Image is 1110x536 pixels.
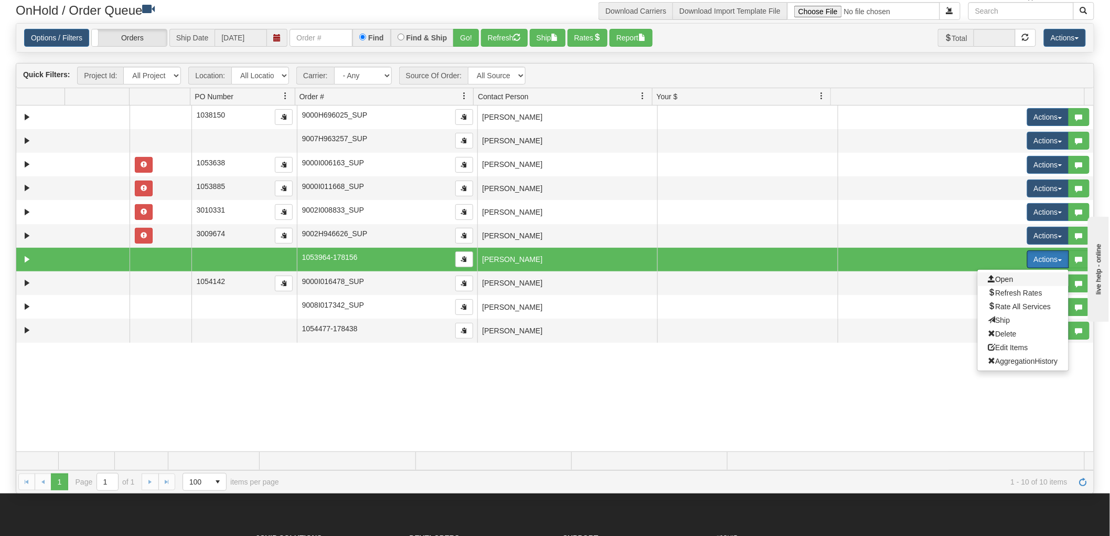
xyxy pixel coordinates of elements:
span: 9002I008833_SUP [302,206,364,214]
span: PO Number [195,91,233,102]
label: Quick Filters: [23,69,70,80]
span: Rate All Services [988,302,1051,311]
span: Page 1 [51,474,68,490]
span: Ship [988,316,1010,324]
span: 1054142 [197,277,226,286]
td: [PERSON_NAME] [477,176,658,200]
td: [PERSON_NAME] [477,319,658,342]
button: Copy to clipboard [455,204,473,220]
input: Page 1 [97,474,118,490]
button: Copy to clipboard [275,109,293,125]
span: Contact Person [478,91,529,102]
span: 1053885 [197,182,226,191]
button: Copy to clipboard [275,181,293,196]
span: Open [988,275,1013,283]
a: Expand [20,300,34,313]
button: Actions [1027,250,1069,268]
a: Expand [20,111,34,124]
a: Expand [20,134,34,148]
span: Total [938,29,974,47]
button: Actions [1027,180,1069,197]
span: Refresh Rates [988,289,1042,297]
button: Copy to clipboard [275,228,293,244]
td: [PERSON_NAME] [477,295,658,319]
a: Download Carriers [605,7,666,15]
span: Project Id: [77,67,123,85]
a: Expand [20,277,34,290]
a: Download Import Template File [679,7,781,15]
input: Import [787,2,940,20]
span: 1053638 [197,159,226,167]
span: 1 - 10 of 10 items [294,478,1068,486]
span: 9000I006163_SUP [302,159,364,167]
button: Go! [453,29,479,47]
span: Order # [300,91,324,102]
span: 9007H963257_SUP [302,134,368,143]
td: [PERSON_NAME] [477,200,658,224]
div: grid toolbar [16,64,1094,88]
span: 3009674 [197,229,226,238]
span: 9008I017342_SUP [302,301,364,309]
span: 3010331 [197,206,226,214]
a: Options / Filters [24,29,89,47]
button: Copy to clipboard [455,323,473,339]
span: items per page [183,473,279,491]
span: 100 [189,477,203,487]
button: Copy to clipboard [455,228,473,244]
span: 1038150 [197,111,226,119]
span: 1053964-178156 [302,253,358,261]
button: Copy to clipboard [455,109,473,125]
button: Copy to clipboard [455,157,473,173]
span: Source Of Order: [399,67,468,85]
span: Page of 1 [76,473,135,491]
input: Search [968,2,1074,20]
span: 9000I016478_SUP [302,277,364,286]
a: PO Number filter column settings [277,87,295,105]
a: Expand [20,253,34,266]
td: [PERSON_NAME] [477,153,658,176]
button: Rates [568,29,608,47]
td: [PERSON_NAME] [477,248,658,271]
a: Expand [20,229,34,243]
a: Refresh [1075,474,1092,490]
a: Expand [20,182,34,195]
a: Expand [20,206,34,219]
button: Actions [1027,156,1069,174]
button: Copy to clipboard [455,251,473,267]
button: Report [610,29,653,47]
span: Location: [188,67,231,85]
a: Your $ filter column settings [813,87,830,105]
label: Find [368,34,384,41]
button: Actions [1027,132,1069,150]
iframe: chat widget [1086,214,1109,321]
span: 1054477-178438 [302,324,358,333]
button: Actions [1027,227,1069,245]
button: Copy to clipboard [275,204,293,220]
label: Find & Ship [407,34,447,41]
input: Order # [290,29,353,47]
button: Copy to clipboard [455,276,473,291]
span: 9000H696025_SUP [302,111,368,119]
button: Search [1073,2,1094,20]
button: Copy to clipboard [275,157,293,173]
span: Page sizes drop down [183,473,227,491]
span: Carrier: [296,67,334,85]
span: Edit Items [988,343,1028,352]
button: Refresh [481,29,528,47]
a: Contact Person filter column settings [634,87,652,105]
a: Open [978,272,1069,286]
span: Delete [988,330,1017,338]
td: [PERSON_NAME] [477,129,658,153]
button: Copy to clipboard [455,181,473,196]
div: live help - online [8,9,97,17]
td: [PERSON_NAME] [477,224,658,248]
button: Actions [1027,108,1069,126]
a: Expand [20,158,34,171]
button: Copy to clipboard [455,299,473,315]
span: Your $ [657,91,678,102]
span: AggregationHistory [988,357,1058,365]
button: Copy to clipboard [455,133,473,149]
label: Orders [92,29,167,46]
span: 9000I011668_SUP [302,182,364,191]
span: 9002H946626_SUP [302,229,368,238]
